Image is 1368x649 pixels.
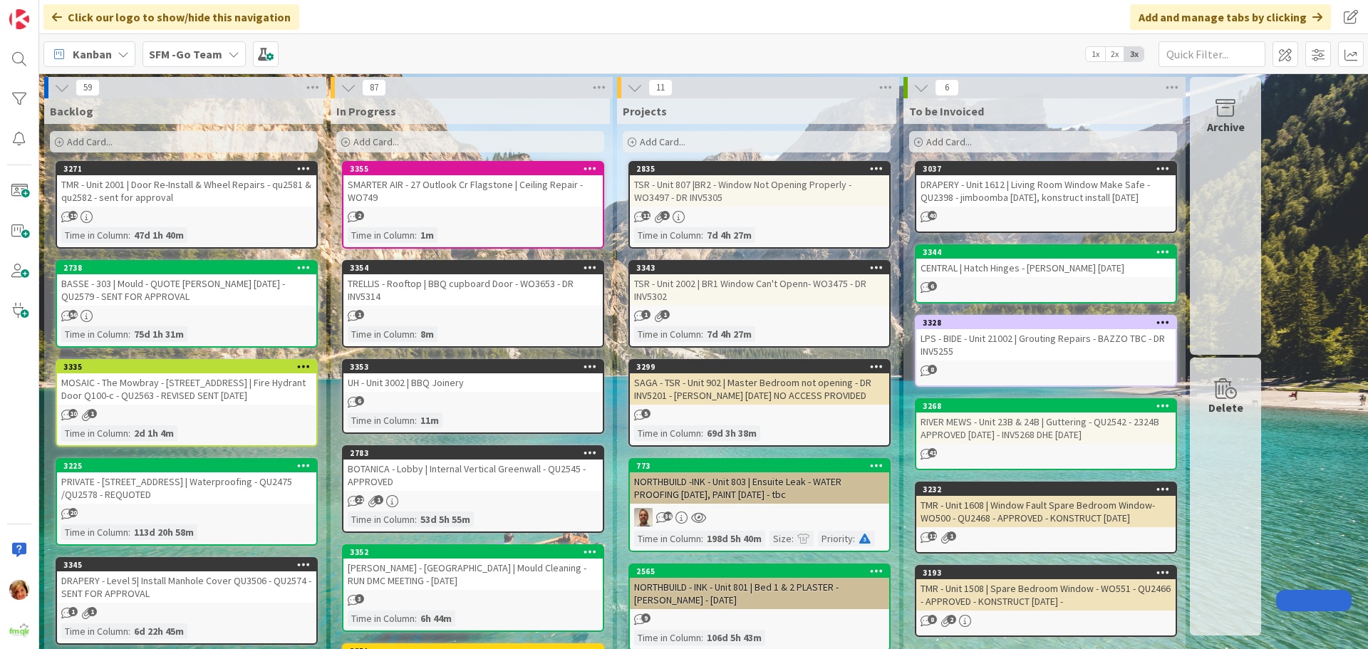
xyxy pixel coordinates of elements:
div: 3345DRAPERY - Level 5| Install Manhole Cover QU3506 - QU2574 - SENT FOR APPROVAL [57,559,316,603]
div: 3232 [923,484,1176,494]
span: 1 [88,409,97,418]
div: 2738BASSE - 303 | Mould - QUOTE [PERSON_NAME] [DATE] - QU2579 - SENT FOR APPROVAL [57,261,316,306]
div: 3343 [630,261,889,274]
span: 19 [68,211,78,220]
span: 1 [660,310,670,319]
span: 3x [1124,47,1144,61]
div: 3355SMARTER AIR - 27 Outlook Cr Flagstone | Ceiling Repair - WO749 [343,162,603,207]
div: 3352 [343,546,603,559]
div: Add and manage tabs by clicking [1130,4,1331,30]
span: 20 [68,508,78,517]
div: Time in Column [634,227,701,243]
div: 3232TMR - Unit 1608 | Window Fault Spare Bedroom Window- WO500 - QU2468 - APPROVED - KONSTRUCT [D... [916,483,1176,527]
div: 113d 20h 58m [130,524,197,540]
span: : [701,227,703,243]
div: 3353 [350,362,603,372]
div: 3345 [57,559,316,571]
div: TMR - Unit 2001 | Door Re-Install & Wheel Repairs - qu2581 & qu2582 - sent for approval [57,175,316,207]
span: 1 [374,495,383,504]
span: : [128,524,130,540]
div: 3225 [57,460,316,472]
div: Time in Column [61,524,128,540]
span: : [128,326,130,342]
div: 3328 [916,316,1176,329]
div: 3193 [916,566,1176,579]
div: TMR - Unit 1608 | Window Fault Spare Bedroom Window- WO500 - QU2468 - APPROVED - KONSTRUCT [DATE] [916,496,1176,527]
div: 2738 [63,263,316,273]
div: 3345 [63,560,316,570]
span: 1x [1086,47,1105,61]
span: Add Card... [67,135,113,148]
div: 3354TRELLIS - Rooftop | BBQ cupboard Door - WO3653 - DR INV5314 [343,261,603,306]
div: Priority [818,531,853,546]
div: Time in Column [348,326,415,342]
div: 3335 [57,360,316,373]
span: 11 [648,79,673,96]
span: 9 [641,613,651,623]
div: 3335 [63,362,316,372]
div: Time in Column [348,611,415,626]
div: 47d 1h 40m [130,227,187,243]
span: 6 [355,396,364,405]
div: 1m [417,227,437,243]
div: Time in Column [348,412,415,428]
div: 3271TMR - Unit 2001 | Door Re-Install & Wheel Repairs - qu2581 & qu2582 - sent for approval [57,162,316,207]
div: 75d 1h 31m [130,326,187,342]
span: : [128,227,130,243]
div: 3193 [923,568,1176,578]
div: 773 [630,460,889,472]
div: RIVER MEWS - Unit 23B & 24B | Guttering - QU2542 - 2324B APPROVED [DATE] - INV5268 DHE [DATE] [916,412,1176,444]
span: 8 [928,615,937,624]
span: Projects [623,104,667,118]
div: 3037DRAPERY - Unit 1612 | Living Room Window Make Safe - QU2398 - jimboomba [DATE], konstruct ins... [916,162,1176,207]
div: 3299 [636,362,889,372]
div: Time in Column [634,326,701,342]
span: 6 [935,79,959,96]
div: NORTHBUILD -INK - Unit 803 | Ensuite Leak - WATER PROOFING [DATE], PAINT [DATE] - tbc [630,472,889,504]
span: Backlog [50,104,93,118]
span: 87 [362,79,386,96]
span: To be Invoiced [909,104,984,118]
input: Quick Filter... [1159,41,1265,67]
div: 3354 [350,263,603,273]
span: 1 [88,607,97,616]
span: Kanban [73,46,112,63]
div: 3344CENTRAL | Hatch Hinges - [PERSON_NAME] [DATE] [916,246,1176,277]
div: Time in Column [61,425,128,441]
div: 3299 [630,360,889,373]
div: SMARTER AIR - 27 Outlook Cr Flagstone | Ceiling Repair - WO749 [343,175,603,207]
div: 3343TSR - Unit 2002 | BR1 Window Can't Openn- WO3475 - DR INV5302 [630,261,889,306]
div: 8m [417,326,437,342]
div: 2835 [636,164,889,174]
div: TRELLIS - Rooftop | BBQ cupboard Door - WO3653 - DR INV5314 [343,274,603,306]
span: : [853,531,855,546]
div: 2783 [350,448,603,458]
span: : [415,611,417,626]
div: PRIVATE - [STREET_ADDRESS] | Waterproofing - QU2475 /QU2578 - REQUOTED [57,472,316,504]
div: 69d 3h 38m [703,425,760,441]
span: 12 [928,531,937,541]
span: : [415,326,417,342]
div: 11m [417,412,442,428]
span: 41 [928,448,937,457]
span: : [415,227,417,243]
div: 3335MOSAIC - The Mowbray - [STREET_ADDRESS] | Fire Hydrant Door Q100-c - QU2563 - REVISED SENT [D... [57,360,316,405]
div: 2835TSR - Unit 807 |BR2 - Window Not Opening Properly - WO3497 - DR INV5305 [630,162,889,207]
div: Time in Column [348,227,415,243]
div: MOSAIC - The Mowbray - [STREET_ADDRESS] | Fire Hydrant Door Q100-c - QU2563 - REVISED SENT [DATE] [57,373,316,405]
div: Time in Column [634,630,701,645]
span: 1 [641,310,651,319]
img: KD [9,580,29,600]
div: 3344 [923,247,1176,257]
div: 2565 [636,566,889,576]
div: 3353UH - Unit 3002 | BBQ Joinery [343,360,603,392]
span: : [701,425,703,441]
div: UH - Unit 3002 | BBQ Joinery [343,373,603,392]
div: DRAPERY - Unit 1612 | Living Room Window Make Safe - QU2398 - jimboomba [DATE], konstruct install... [916,175,1176,207]
div: 3299SAGA - TSR - Unit 902 | Master Bedroom not opening - DR INV5201 - [PERSON_NAME] [DATE] NO ACC... [630,360,889,405]
div: 3328 [923,318,1176,328]
div: 3355 [343,162,603,175]
div: CENTRAL | Hatch Hinges - [PERSON_NAME] [DATE] [916,259,1176,277]
div: 3268RIVER MEWS - Unit 23B & 24B | Guttering - QU2542 - 2324B APPROVED [DATE] - INV5268 DHE [DATE] [916,400,1176,444]
div: 3343 [636,263,889,273]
